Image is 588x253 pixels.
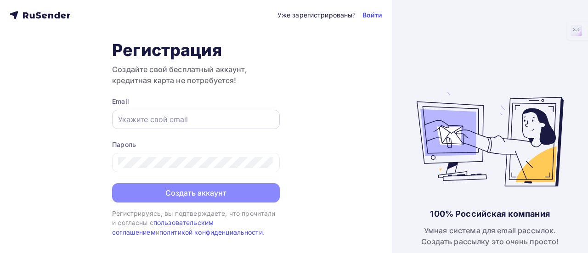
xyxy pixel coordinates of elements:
div: Пароль [112,140,280,149]
h1: Регистрация [112,40,280,60]
h3: Создайте свой бесплатный аккаунт, кредитная карта не потребуется! [112,64,280,86]
button: Создать аккаунт [112,183,280,202]
div: 100% Российская компания [430,208,549,219]
div: Email [112,97,280,106]
a: пользовательским соглашением [112,219,214,236]
div: Регистрируясь, вы подтверждаете, что прочитали и согласны с и . [112,209,280,237]
a: политикой конфиденциальности [159,228,263,236]
a: Войти [362,11,383,20]
input: Укажите свой email [118,114,274,125]
div: Умная система для email рассылок. Создать рассылку это очень просто! [421,225,559,247]
div: Уже зарегистрированы? [277,11,356,20]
